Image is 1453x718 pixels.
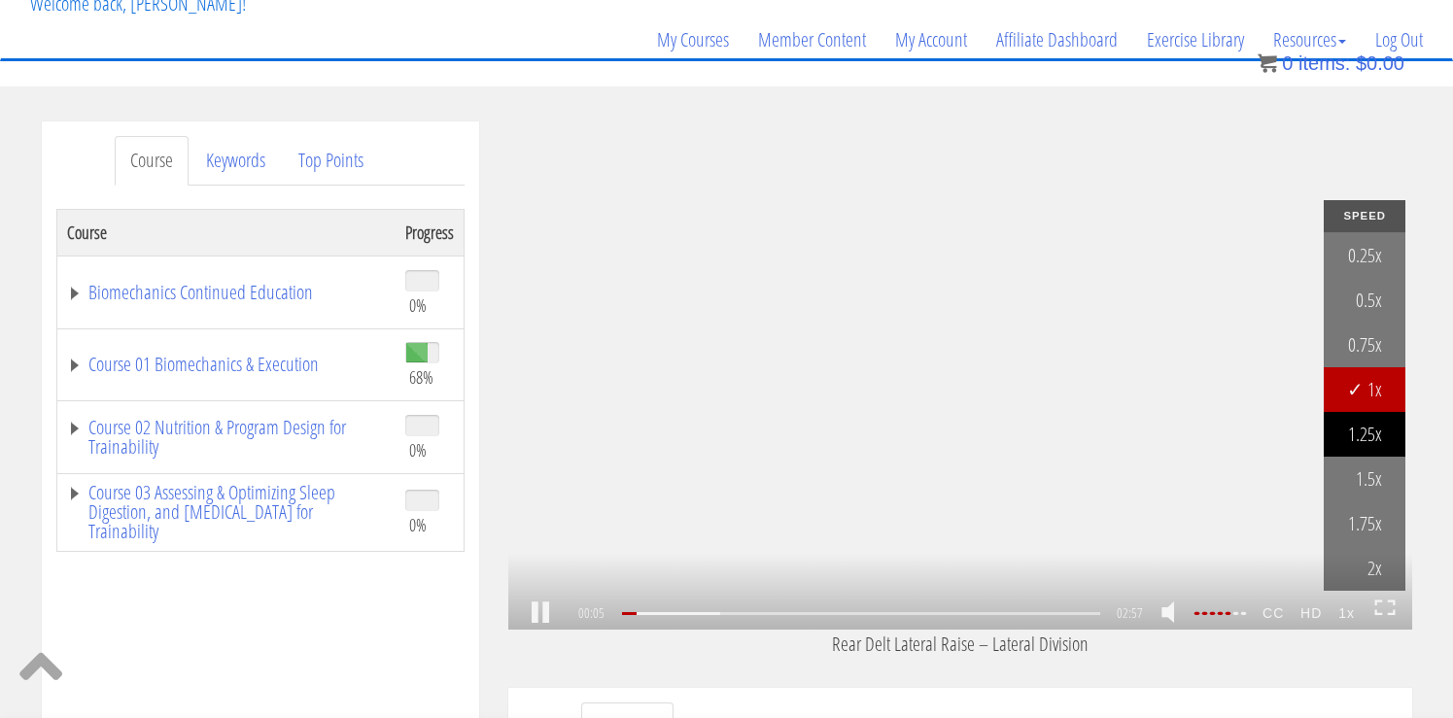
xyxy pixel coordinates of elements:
[115,136,189,186] a: Course
[1324,278,1405,323] a: 0.5x
[1258,52,1404,74] a: 0 items: $0.00
[67,483,386,541] a: Course 03 Assessing & Optimizing Sleep Digestion, and [MEDICAL_DATA] for Trainability
[1324,412,1405,457] a: 1.25x
[1258,53,1277,73] img: icon11.png
[409,439,427,461] span: 0%
[409,366,433,388] span: 68%
[1324,546,1405,591] a: 2x
[1117,606,1143,620] span: 02:57
[508,630,1412,659] p: Rear Delt Lateral Raise – Lateral Division
[190,136,281,186] a: Keywords
[67,283,386,302] a: Biomechanics Continued Education
[1324,323,1405,367] a: 0.75x
[1331,598,1364,629] strong: 1x
[1324,233,1405,278] a: 0.25x
[1255,598,1293,629] strong: CC
[1324,367,1405,412] a: 1x
[1324,501,1405,546] a: 1.75x
[576,606,606,620] span: 00:05
[1324,200,1405,233] strong: Speed
[67,355,386,374] a: Course 01 Biomechanics & Execution
[1324,457,1405,501] a: 1.5x
[1293,598,1331,629] strong: HD
[67,418,386,457] a: Course 02 Nutrition & Program Design for Trainability
[1356,52,1404,74] bdi: 0.00
[1298,52,1350,74] span: items:
[56,209,396,256] th: Course
[283,136,379,186] a: Top Points
[396,209,465,256] th: Progress
[1282,52,1293,74] span: 0
[1356,52,1367,74] span: $
[409,514,427,535] span: 0%
[409,294,427,316] span: 0%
